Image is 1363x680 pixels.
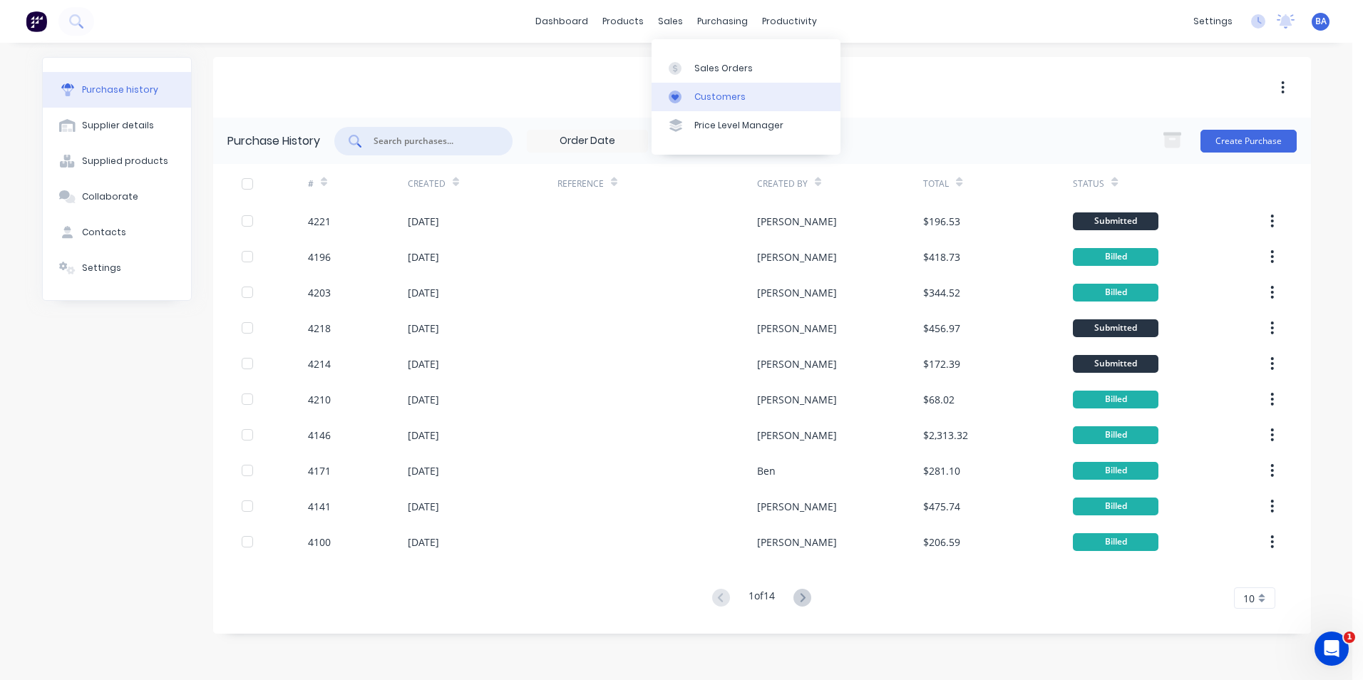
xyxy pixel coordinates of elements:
div: 4141 [308,499,331,514]
div: 4203 [308,285,331,300]
div: [DATE] [408,249,439,264]
div: Billed [1073,248,1158,266]
div: [DATE] [408,499,439,514]
div: productivity [755,11,824,32]
div: 4196 [308,249,331,264]
div: Contacts [82,226,126,239]
div: 1 of 14 [749,588,775,609]
div: $196.53 [923,214,960,229]
div: Reference [557,177,604,190]
div: [PERSON_NAME] [757,214,837,229]
div: [DATE] [408,392,439,407]
div: [PERSON_NAME] [757,321,837,336]
div: [PERSON_NAME] [757,428,837,443]
div: $2,313.32 [923,428,968,443]
input: Order Date [528,130,647,152]
div: $172.39 [923,356,960,371]
div: Supplied products [82,155,168,168]
div: Submitted [1073,355,1158,373]
div: [DATE] [408,321,439,336]
div: [DATE] [408,356,439,371]
button: Contacts [43,215,191,250]
div: $456.97 [923,321,960,336]
div: Submitted [1073,319,1158,337]
div: [DATE] [408,285,439,300]
button: Create Purchase [1200,130,1297,153]
button: Supplier details [43,108,191,143]
div: [PERSON_NAME] [757,356,837,371]
div: [PERSON_NAME] [757,249,837,264]
div: Ben [757,463,776,478]
div: Price Level Manager [694,119,783,132]
div: Billed [1073,391,1158,408]
div: Total [923,177,949,190]
div: purchasing [690,11,755,32]
div: 4171 [308,463,331,478]
div: settings [1186,11,1240,32]
div: [DATE] [408,428,439,443]
div: Customers [694,91,746,103]
a: Customers [652,83,840,111]
div: Settings [82,262,121,274]
div: [PERSON_NAME] [757,392,837,407]
div: Billed [1073,533,1158,551]
input: Search purchases... [372,134,490,148]
div: [PERSON_NAME] [757,285,837,300]
div: Supplier details [82,119,154,132]
div: [DATE] [408,535,439,550]
div: 4210 [308,392,331,407]
div: $344.52 [923,285,960,300]
img: Factory [26,11,47,32]
div: Created By [757,177,808,190]
div: $281.10 [923,463,960,478]
div: Created [408,177,446,190]
a: Price Level Manager [652,111,840,140]
div: [PERSON_NAME] [757,535,837,550]
div: $68.02 [923,392,955,407]
div: 4218 [308,321,331,336]
div: 4221 [308,214,331,229]
div: sales [651,11,690,32]
button: Settings [43,250,191,286]
button: Collaborate [43,179,191,215]
div: Billed [1073,498,1158,515]
div: Billed [1073,284,1158,302]
button: Purchase history [43,72,191,108]
span: 10 [1243,591,1255,606]
div: $206.59 [923,535,960,550]
span: 1 [1344,632,1355,643]
div: Collaborate [82,190,138,203]
div: Billed [1073,462,1158,480]
div: $418.73 [923,249,960,264]
div: Purchase history [82,83,158,96]
iframe: Intercom live chat [1315,632,1349,666]
button: Supplied products [43,143,191,179]
a: dashboard [528,11,595,32]
div: $475.74 [923,499,960,514]
div: [DATE] [408,214,439,229]
div: Submitted [1073,212,1158,230]
div: 4100 [308,535,331,550]
span: BA [1315,15,1327,28]
div: 4214 [308,356,331,371]
div: Sales Orders [694,62,753,75]
div: Billed [1073,426,1158,444]
div: [PERSON_NAME] [757,499,837,514]
div: # [308,177,314,190]
a: Sales Orders [652,53,840,82]
div: [DATE] [408,463,439,478]
div: Purchase History [227,133,320,150]
div: products [595,11,651,32]
div: 4146 [308,428,331,443]
div: Status [1073,177,1104,190]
